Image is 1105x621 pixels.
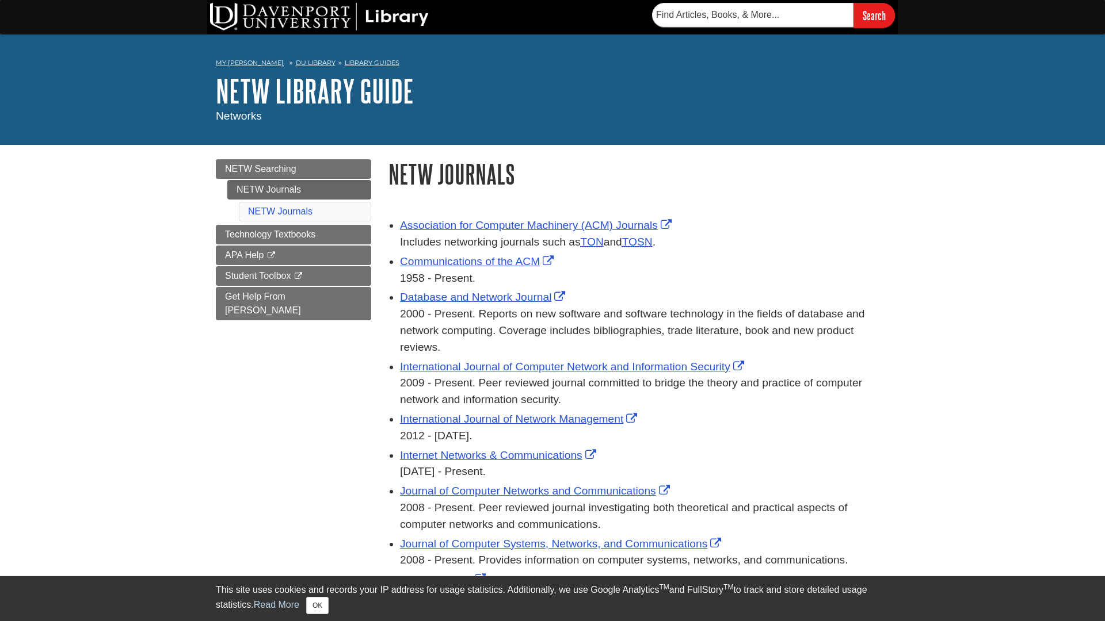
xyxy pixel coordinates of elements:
[400,255,557,267] a: Link opens in new window
[400,538,724,550] a: Link opens in new window
[225,250,264,260] span: APA Help
[400,428,889,444] div: 2012 - [DATE].
[216,225,371,244] a: Technology Textbooks
[400,449,599,461] a: Link opens in new window
[210,3,429,30] img: DU Library
[254,600,299,609] a: Read More
[400,291,568,303] a: Link opens in new window
[227,180,371,200] a: NETW Journals
[400,463,889,480] div: [DATE] - Present.
[388,159,889,189] h1: NETW Journals
[400,413,640,425] a: Link opens in new window
[400,573,489,585] a: Link opens in new window
[723,583,733,591] sup: TM
[248,206,313,216] a: NETW Journals
[216,583,889,614] div: This site uses cookies and records your IP address for usage statistics. Additionally, we use Goo...
[216,159,371,320] div: Guide Page Menu
[400,306,889,355] div: 2000 - Present. Reports on new software and software technology in the fields of database and net...
[296,59,336,67] a: DU Library
[216,73,414,109] a: NETW Library Guide
[294,273,303,280] i: This link opens in a new window
[400,552,889,569] div: 2008 - Present. Provides information on computer systems, networks, and communications.
[400,270,889,287] div: 1958 - Present.
[400,234,889,251] div: Includes networking journals such as and .
[853,3,895,28] input: Search
[622,236,653,248] abbr: ACM Transactions on Sensor Networks
[400,375,889,408] div: 2009 - Present. Peer reviewed journal committed to bridge the theory and practice of computer net...
[581,236,604,248] a: TON
[216,55,889,74] nav: breadcrumb
[400,219,675,231] a: Link opens in new window
[345,59,399,67] a: Library Guides
[400,500,889,533] div: 2008 - Present. Peer reviewed journal investigating both theoretical and practical aspects of com...
[225,164,296,174] span: NETW Searching
[581,236,604,248] abbr: Transactions on Networking
[216,287,371,320] a: Get Help From [PERSON_NAME]
[216,266,371,286] a: Student Toolbox
[400,361,747,373] a: Link opens in new window
[225,229,315,239] span: Technology Textbooks
[400,485,673,497] a: Link opens in new window
[216,110,262,122] span: Networks
[216,58,284,68] a: My [PERSON_NAME]
[652,3,895,28] form: Searches DU Library's articles, books, and more
[622,236,653,248] a: TOSN
[225,292,301,315] span: Get Help From [PERSON_NAME]
[659,583,669,591] sup: TM
[216,159,371,179] a: NETW Searching
[266,252,276,259] i: This link opens in a new window
[652,3,853,27] input: Find Articles, Books, & More...
[216,246,371,265] a: APA Help
[225,271,291,281] span: Student Toolbox
[306,597,329,614] button: Close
